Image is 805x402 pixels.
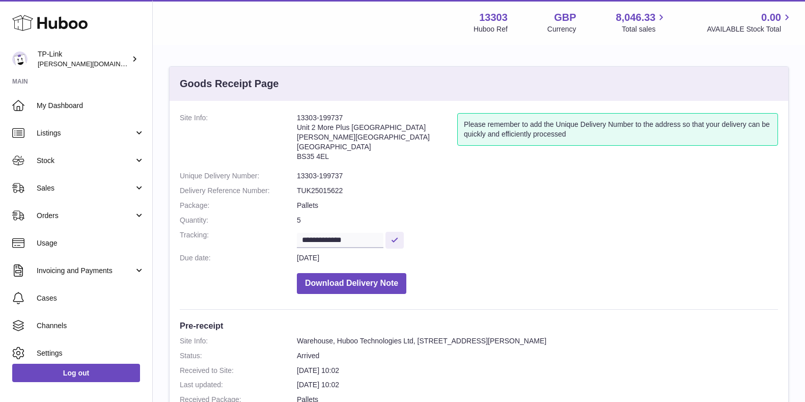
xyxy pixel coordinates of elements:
a: 8,046.33 Total sales [616,11,668,34]
a: Log out [12,364,140,382]
dt: Site Info: [180,113,297,166]
img: susie.li@tp-link.com [12,51,27,67]
address: 13303-199737 Unit 2 More Plus [GEOGRAPHIC_DATA] [PERSON_NAME][GEOGRAPHIC_DATA] [GEOGRAPHIC_DATA] ... [297,113,457,166]
dd: Pallets [297,201,778,210]
button: Download Delivery Note [297,273,406,294]
span: Invoicing and Payments [37,266,134,276]
dd: [DATE] [297,253,778,263]
dt: Received to Site: [180,366,297,376]
a: 0.00 AVAILABLE Stock Total [707,11,793,34]
strong: GBP [554,11,576,24]
span: Stock [37,156,134,166]
span: AVAILABLE Stock Total [707,24,793,34]
dt: Site Info: [180,336,297,346]
span: 8,046.33 [616,11,656,24]
dt: Quantity: [180,216,297,225]
h3: Goods Receipt Page [180,77,279,91]
dt: Delivery Reference Number: [180,186,297,196]
dt: Status: [180,351,297,361]
dd: Warehouse, Huboo Technologies Ltd, [STREET_ADDRESS][PERSON_NAME] [297,336,778,346]
dd: [DATE] 10:02 [297,366,778,376]
span: Sales [37,183,134,193]
h3: Pre-receipt [180,320,778,331]
div: TP-Link [38,49,129,69]
span: Usage [37,238,145,248]
dt: Tracking: [180,230,297,248]
dd: 5 [297,216,778,225]
span: My Dashboard [37,101,145,111]
dd: [DATE] 10:02 [297,380,778,390]
span: Total sales [622,24,667,34]
div: Huboo Ref [474,24,508,34]
div: Please remember to add the Unique Delivery Number to the address so that your delivery can be qui... [457,113,778,146]
span: Orders [37,211,134,221]
dt: Due date: [180,253,297,263]
dt: Package: [180,201,297,210]
span: Listings [37,128,134,138]
div: Currency [547,24,576,34]
span: Cases [37,293,145,303]
dd: 13303-199737 [297,171,778,181]
dd: TUK25015622 [297,186,778,196]
span: 0.00 [761,11,781,24]
span: Settings [37,349,145,358]
strong: 13303 [479,11,508,24]
dt: Unique Delivery Number: [180,171,297,181]
span: Channels [37,321,145,331]
dd: Arrived [297,351,778,361]
dt: Last updated: [180,380,297,390]
span: [PERSON_NAME][DOMAIN_NAME][EMAIL_ADDRESS][DOMAIN_NAME] [38,60,257,68]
